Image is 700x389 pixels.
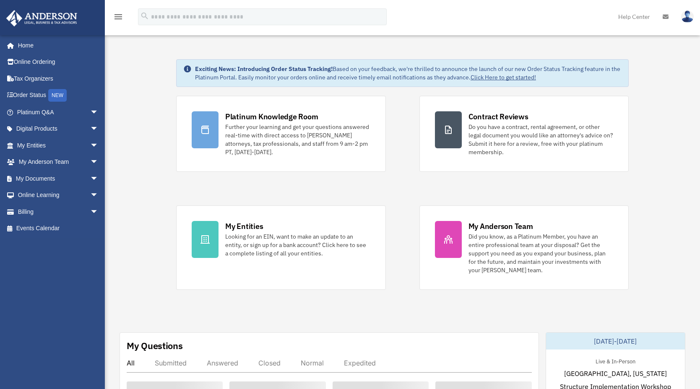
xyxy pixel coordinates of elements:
[90,154,107,171] span: arrow_drop_down
[6,203,111,220] a: Billingarrow_drop_down
[6,220,111,237] a: Events Calendar
[176,205,386,290] a: My Entities Looking for an EIN, want to make an update to an entity, or sign up for a bank accoun...
[155,359,187,367] div: Submitted
[419,205,629,290] a: My Anderson Team Did you know, as a Platinum Member, you have an entire professional team at your...
[127,359,135,367] div: All
[468,123,614,156] div: Do you have a contract, rental agreement, or other legal document you would like an attorney's ad...
[468,111,528,122] div: Contract Reviews
[195,65,333,73] strong: Exciting News: Introducing Order Status Tracking!
[90,137,107,154] span: arrow_drop_down
[225,123,370,156] div: Further your learning and get your questions answered real-time with direct access to [PERSON_NAM...
[225,221,263,231] div: My Entities
[207,359,238,367] div: Answered
[681,11,694,23] img: User Pic
[225,232,370,258] div: Looking for an EIN, want to make an update to an entity, or sign up for a bank account? Click her...
[90,121,107,138] span: arrow_drop_down
[6,154,111,171] a: My Anderson Teamarrow_drop_down
[6,54,111,71] a: Online Ordering
[4,10,80,26] img: Anderson Advisors Platinum Portal
[113,12,123,22] i: menu
[195,65,622,81] div: Based on your feedback, we're thrilled to announce the launch of our new Order Status Tracking fe...
[258,359,281,367] div: Closed
[176,96,386,172] a: Platinum Knowledge Room Further your learning and get your questions answered real-time with dire...
[6,137,111,154] a: My Entitiesarrow_drop_down
[301,359,324,367] div: Normal
[90,187,107,204] span: arrow_drop_down
[6,121,111,137] a: Digital Productsarrow_drop_down
[468,221,533,231] div: My Anderson Team
[589,356,642,365] div: Live & In-Person
[113,15,123,22] a: menu
[90,170,107,187] span: arrow_drop_down
[6,170,111,187] a: My Documentsarrow_drop_down
[90,104,107,121] span: arrow_drop_down
[344,359,376,367] div: Expedited
[468,232,614,274] div: Did you know, as a Platinum Member, you have an entire professional team at your disposal? Get th...
[546,333,685,350] div: [DATE]-[DATE]
[564,368,667,378] span: [GEOGRAPHIC_DATA], [US_STATE]
[6,70,111,87] a: Tax Organizers
[90,203,107,221] span: arrow_drop_down
[419,96,629,172] a: Contract Reviews Do you have a contract, rental agreement, or other legal document you would like...
[48,89,67,102] div: NEW
[127,339,183,352] div: My Questions
[6,87,111,104] a: Order StatusNEW
[140,11,149,21] i: search
[6,104,111,121] a: Platinum Q&Aarrow_drop_down
[6,187,111,204] a: Online Learningarrow_drop_down
[471,74,536,81] a: Click Here to get started!
[225,111,318,122] div: Platinum Knowledge Room
[6,37,107,54] a: Home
